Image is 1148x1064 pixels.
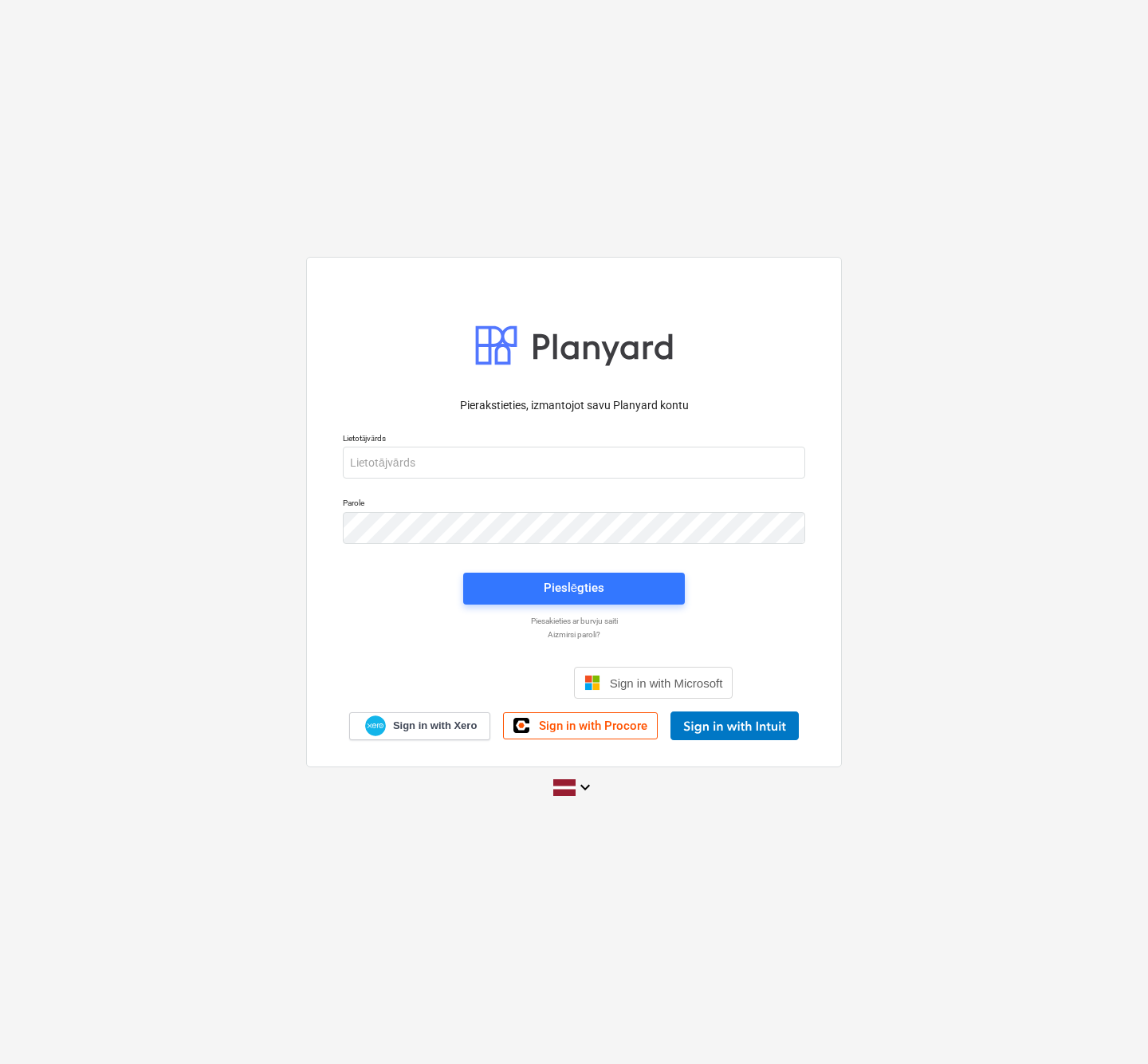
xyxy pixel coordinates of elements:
[1068,987,1148,1064] iframe: Chat Widget
[343,433,805,447] p: Lietotājvārds
[407,665,569,700] iframe: Sign in with Google Button
[349,712,491,740] a: Sign in with Xero
[544,577,604,598] div: Pieslēgties
[393,719,477,733] span: Sign in with Xero
[343,447,805,479] input: Lietotājvārds
[343,397,805,414] p: Pierakstieties, izmantojot savu Planyard kontu
[584,675,600,691] img: Microsoft logo
[463,573,685,605] button: Pieslēgties
[610,676,723,690] span: Sign in with Microsoft
[365,715,386,737] img: Xero logo
[335,616,813,626] a: Piesakieties ar burvju saiti
[539,719,647,733] span: Sign in with Procore
[503,712,658,739] a: Sign in with Procore
[343,498,805,511] p: Parole
[576,778,595,797] i: keyboard_arrow_down
[335,629,813,640] a: Aizmirsi paroli?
